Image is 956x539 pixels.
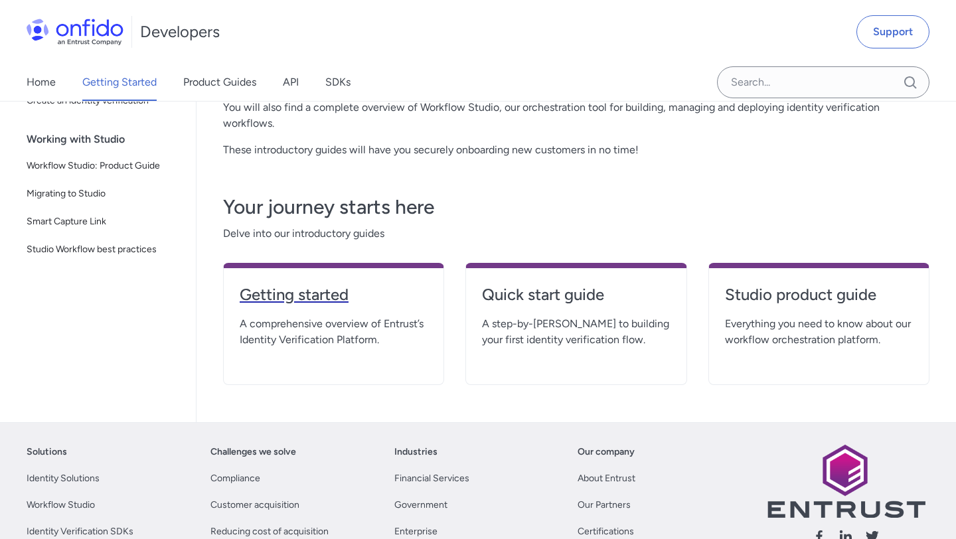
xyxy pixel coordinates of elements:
a: About Entrust [578,471,635,487]
a: Getting Started [82,64,157,101]
a: Our company [578,444,635,460]
a: Quick start guide [482,284,670,316]
span: A comprehensive overview of Entrust’s Identity Verification Platform. [240,316,428,348]
a: Solutions [27,444,67,460]
span: Everything you need to know about our workflow orchestration platform. [725,316,913,348]
a: Workflow Studio: Product Guide [21,153,185,179]
a: Challenges we solve [210,444,296,460]
a: Customer acquisition [210,497,299,513]
img: Onfido Logo [27,19,123,45]
a: Home [27,64,56,101]
span: A step-by-[PERSON_NAME] to building your first identity verification flow. [482,316,670,348]
p: These introductory guides will have you securely onboarding new customers in no time! [223,142,929,158]
a: Government [394,497,447,513]
a: Workflow Studio [27,497,95,513]
h4: Studio product guide [725,284,913,305]
a: Our Partners [578,497,631,513]
a: SDKs [325,64,351,101]
h4: Getting started [240,284,428,305]
a: Identity Solutions [27,471,100,487]
a: Migrating to Studio [21,181,185,207]
a: Smart Capture Link [21,208,185,235]
p: You will also find a complete overview of Workflow Studio, our orchestration tool for building, m... [223,100,929,131]
a: Studio Workflow best practices [21,236,185,263]
span: Smart Capture Link [27,214,180,230]
span: Migrating to Studio [27,186,180,202]
div: Working with Studio [27,126,191,153]
h1: Developers [140,21,220,42]
a: Studio product guide [725,284,913,316]
a: Compliance [210,471,260,487]
a: Support [856,15,929,48]
span: Workflow Studio: Product Guide [27,158,180,174]
span: Delve into our introductory guides [223,226,929,242]
span: Studio Workflow best practices [27,242,180,258]
a: Industries [394,444,438,460]
a: Getting started [240,284,428,316]
a: Product Guides [183,64,256,101]
a: Financial Services [394,471,469,487]
input: Onfido search input field [717,66,929,98]
img: Entrust logo [766,444,925,518]
a: API [283,64,299,101]
h3: Your journey starts here [223,194,929,220]
h4: Quick start guide [482,284,670,305]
